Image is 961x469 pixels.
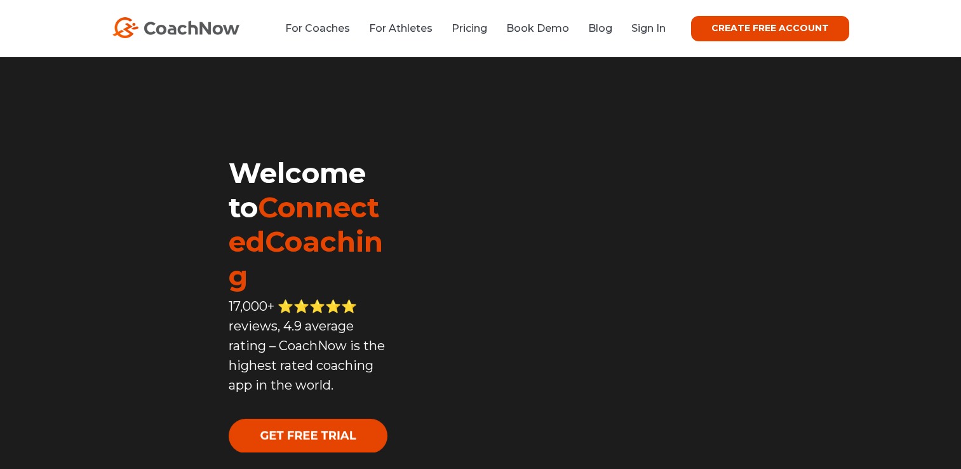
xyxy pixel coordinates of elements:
[229,156,389,293] h1: Welcome to
[229,419,387,452] img: GET FREE TRIAL
[285,22,350,34] a: For Coaches
[631,22,666,34] a: Sign In
[452,22,487,34] a: Pricing
[588,22,612,34] a: Blog
[369,22,433,34] a: For Athletes
[112,17,239,38] img: CoachNow Logo
[691,16,849,41] a: CREATE FREE ACCOUNT
[506,22,569,34] a: Book Demo
[229,299,385,393] span: 17,000+ ⭐️⭐️⭐️⭐️⭐️ reviews, 4.9 average rating – CoachNow is the highest rated coaching app in th...
[229,190,383,293] span: ConnectedCoaching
